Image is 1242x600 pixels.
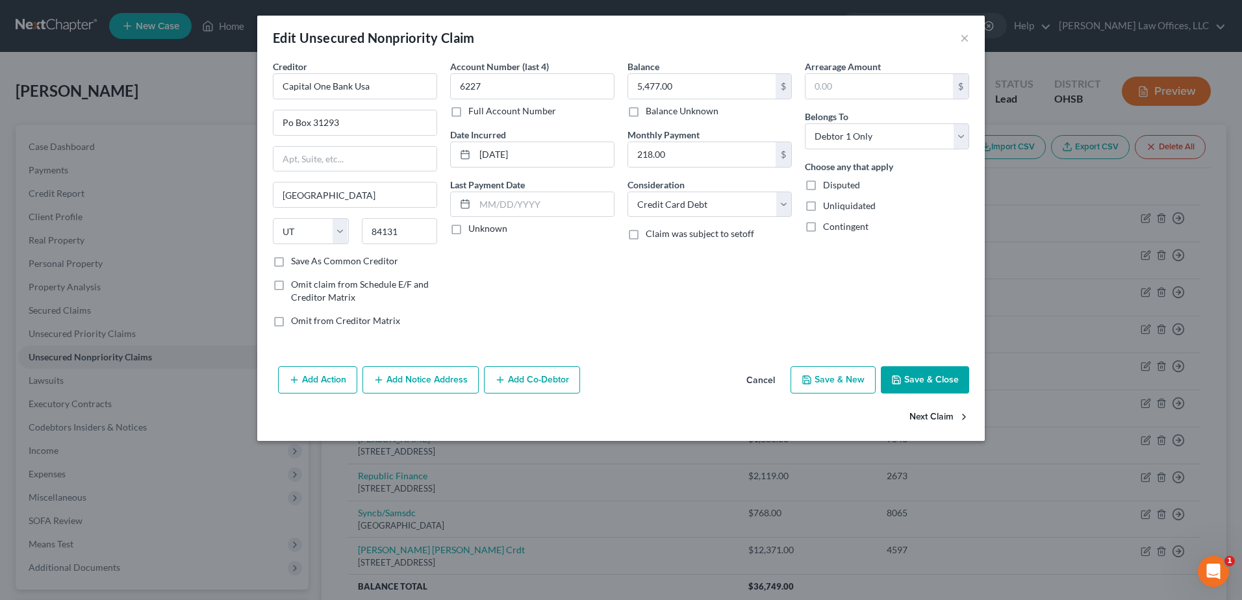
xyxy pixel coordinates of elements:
[468,222,507,235] label: Unknown
[823,179,860,190] span: Disputed
[776,74,791,99] div: $
[627,60,659,73] label: Balance
[450,128,506,142] label: Date Incurred
[484,366,580,394] button: Add Co-Debtor
[776,142,791,167] div: $
[909,404,969,431] button: Next Claim
[450,73,615,99] input: XXXX
[450,178,525,192] label: Last Payment Date
[291,315,400,326] span: Omit from Creditor Matrix
[468,105,556,118] label: Full Account Number
[475,142,614,167] input: MM/DD/YYYY
[627,128,700,142] label: Monthly Payment
[823,221,868,232] span: Contingent
[278,366,357,394] button: Add Action
[628,74,776,99] input: 0.00
[881,366,969,394] button: Save & Close
[450,60,549,73] label: Account Number (last 4)
[1198,556,1229,587] iframe: Intercom live chat
[823,200,876,211] span: Unliquidated
[273,73,437,99] input: Search creditor by name...
[273,147,437,171] input: Apt, Suite, etc...
[362,366,479,394] button: Add Notice Address
[273,29,475,47] div: Edit Unsecured Nonpriority Claim
[646,228,754,239] span: Claim was subject to setoff
[1224,556,1235,566] span: 1
[627,178,685,192] label: Consideration
[953,74,969,99] div: $
[791,366,876,394] button: Save & New
[273,110,437,135] input: Enter address...
[805,160,893,173] label: Choose any that apply
[805,60,881,73] label: Arrearage Amount
[475,192,614,217] input: MM/DD/YYYY
[805,74,953,99] input: 0.00
[805,111,848,122] span: Belongs To
[736,368,785,394] button: Cancel
[628,142,776,167] input: 0.00
[273,182,437,207] input: Enter city...
[273,61,307,72] span: Creditor
[291,255,398,268] label: Save As Common Creditor
[362,218,438,244] input: Enter zip...
[291,279,429,303] span: Omit claim from Schedule E/F and Creditor Matrix
[960,30,969,45] button: ×
[646,105,718,118] label: Balance Unknown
